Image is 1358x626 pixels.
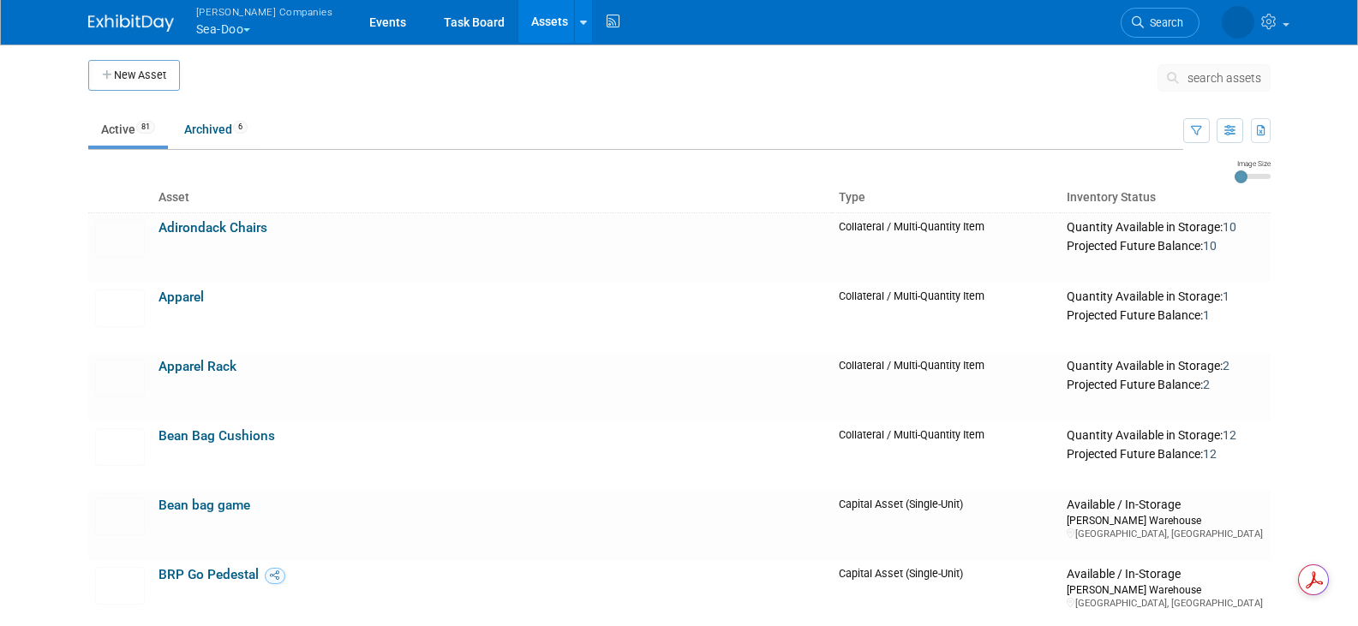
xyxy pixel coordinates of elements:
[136,121,155,134] span: 81
[1223,428,1236,442] span: 12
[832,283,1060,352] td: Collateral / Multi-Quantity Item
[159,220,267,235] a: Adirondack Chairs
[1223,289,1229,303] span: 1
[1067,444,1263,462] div: Projected Future Balance:
[1067,359,1263,374] div: Quantity Available in Storage:
[88,60,180,91] button: New Asset
[88,113,168,146] a: Active81
[159,567,259,582] a: BRP Go Pedestal
[1067,513,1263,528] div: [PERSON_NAME] Warehouse
[159,359,236,374] a: Apparel Rack
[1067,235,1263,254] div: Projected Future Balance:
[1067,428,1263,444] div: Quantity Available in Storage:
[159,289,204,305] a: Apparel
[1203,239,1217,253] span: 10
[832,421,1060,491] td: Collateral / Multi-Quantity Item
[1188,71,1261,85] span: search assets
[1067,220,1263,235] div: Quantity Available in Storage:
[1067,567,1263,582] div: Available / In-Storage
[1067,528,1263,540] div: [GEOGRAPHIC_DATA], [GEOGRAPHIC_DATA]
[1158,64,1271,92] button: search assets
[1067,374,1263,393] div: Projected Future Balance:
[1203,447,1217,461] span: 12
[1235,158,1271,169] div: Image Size
[1203,308,1210,322] span: 1
[1067,597,1263,610] div: [GEOGRAPHIC_DATA], [GEOGRAPHIC_DATA]
[196,3,333,21] span: [PERSON_NAME] Companies
[88,15,174,32] img: ExhibitDay
[1203,378,1210,391] span: 2
[159,498,250,513] a: Bean bag game
[832,212,1060,283] td: Collateral / Multi-Quantity Item
[152,183,833,212] th: Asset
[233,121,248,134] span: 6
[832,183,1060,212] th: Type
[1222,6,1254,39] img: Stephanie Johnson
[832,352,1060,421] td: Collateral / Multi-Quantity Item
[1223,359,1229,373] span: 2
[1144,16,1183,29] span: Search
[832,491,1060,560] td: Capital Asset (Single-Unit)
[159,428,275,444] a: Bean Bag Cushions
[1223,220,1236,234] span: 10
[1121,8,1199,38] a: Search
[171,113,260,146] a: Archived6
[1067,498,1263,513] div: Available / In-Storage
[1067,305,1263,324] div: Projected Future Balance:
[1067,289,1263,305] div: Quantity Available in Storage:
[1067,582,1263,597] div: [PERSON_NAME] Warehouse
